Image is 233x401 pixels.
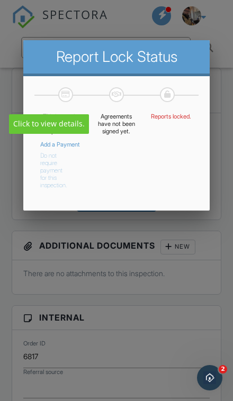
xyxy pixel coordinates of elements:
[219,365,227,373] span: 2
[95,113,138,135] p: Agreements have not been signed yet.
[40,113,84,135] p: This inspection has not yet been paid for.
[40,141,80,148] a: Add a Payment
[31,48,202,66] h2: Report Lock Status
[40,148,68,189] button: Do not require payment for this inspection.
[149,113,193,120] p: Reports locked.
[197,365,222,390] iframe: Intercom live chat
